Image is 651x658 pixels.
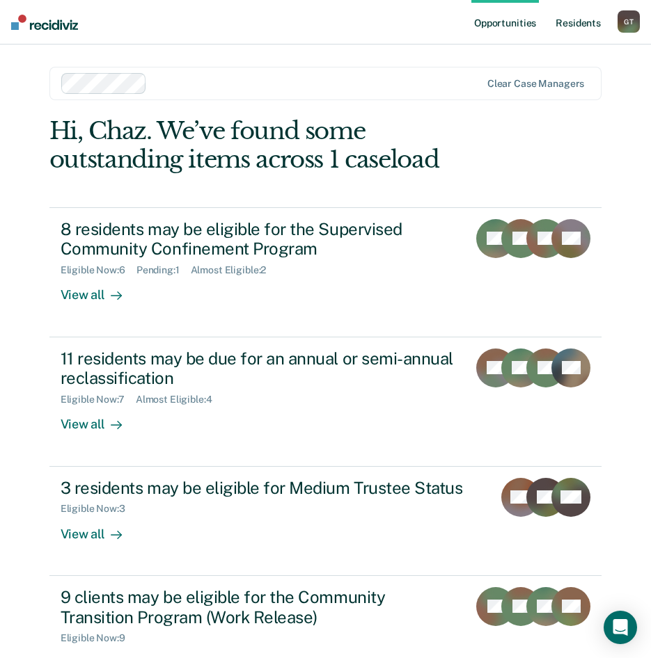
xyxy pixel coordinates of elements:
[49,467,602,576] a: 3 residents may be eligible for Medium Trustee StatusEligible Now:3View all
[49,117,492,174] div: Hi, Chaz. We’ve found some outstanding items across 1 caseload
[61,632,136,644] div: Eligible Now : 9
[49,207,602,337] a: 8 residents may be eligible for the Supervised Community Confinement ProgramEligible Now:6Pending...
[61,478,483,498] div: 3 residents may be eligible for Medium Trustee Status
[618,10,640,33] div: G T
[61,503,136,515] div: Eligible Now : 3
[61,219,457,259] div: 8 residents may be eligible for the Supervised Community Confinement Program
[61,264,136,276] div: Eligible Now : 6
[61,394,136,406] div: Eligible Now : 7
[604,611,637,644] div: Open Intercom Messenger
[49,337,602,467] a: 11 residents may be due for an annual or semi-annual reclassificationEligible Now:7Almost Eligibl...
[61,406,139,433] div: View all
[191,264,278,276] div: Almost Eligible : 2
[61,276,139,303] div: View all
[136,394,223,406] div: Almost Eligible : 4
[61,348,457,389] div: 11 residents may be due for an annual or semi-annual reclassification
[61,587,457,627] div: 9 clients may be eligible for the Community Transition Program (Work Release)
[618,10,640,33] button: GT
[136,264,191,276] div: Pending : 1
[11,15,78,30] img: Recidiviz
[61,515,139,542] div: View all
[487,78,584,90] div: Clear case managers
